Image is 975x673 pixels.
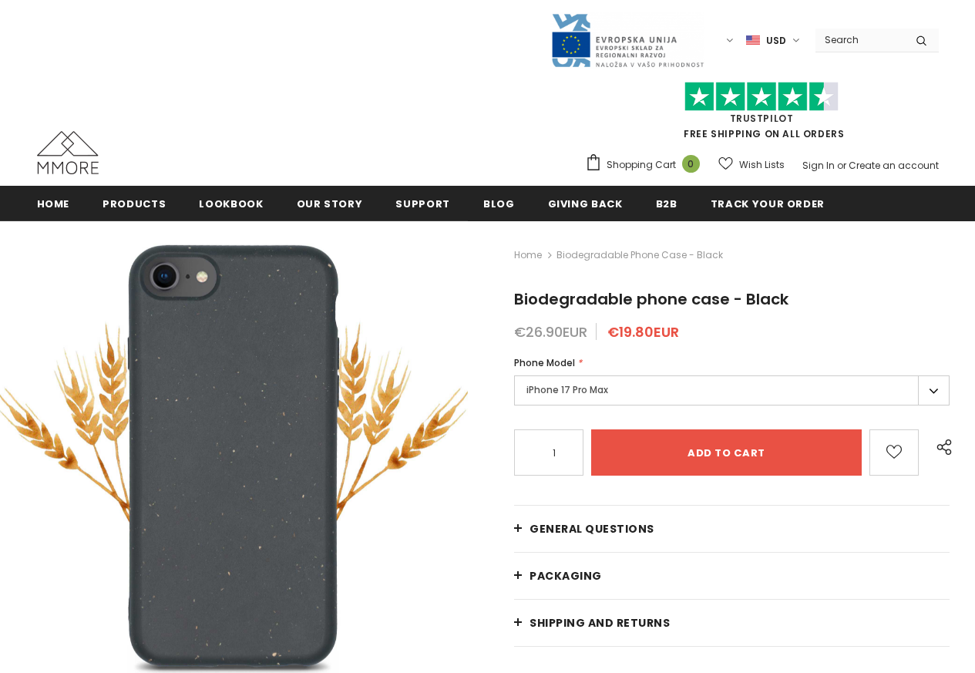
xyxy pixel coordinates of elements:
[297,197,363,211] span: Our Story
[849,159,939,172] a: Create an account
[802,159,835,172] a: Sign In
[746,34,760,47] img: USD
[297,186,363,220] a: Our Story
[684,82,839,112] img: Trust Pilot Stars
[656,186,677,220] a: B2B
[514,600,950,646] a: Shipping and returns
[607,322,679,342] span: €19.80EUR
[548,197,623,211] span: Giving back
[37,197,70,211] span: Home
[556,246,723,264] span: Biodegradable phone case - Black
[711,186,825,220] a: Track your order
[766,33,786,49] span: USD
[514,322,587,342] span: €26.90EUR
[514,553,950,599] a: PACKAGING
[395,197,450,211] span: support
[514,288,788,310] span: Biodegradable phone case - Black
[550,12,704,69] img: Javni Razpis
[37,186,70,220] a: Home
[483,197,515,211] span: Blog
[530,568,602,584] span: PACKAGING
[548,186,623,220] a: Giving back
[815,29,904,51] input: Search Site
[514,506,950,552] a: General Questions
[37,131,99,174] img: MMORE Cases
[682,155,700,173] span: 0
[483,186,515,220] a: Blog
[591,429,862,476] input: Add to cart
[395,186,450,220] a: support
[718,151,785,178] a: Wish Lists
[199,197,263,211] span: Lookbook
[514,246,542,264] a: Home
[103,197,166,211] span: Products
[730,112,794,125] a: Trustpilot
[585,89,939,140] span: FREE SHIPPING ON ALL ORDERS
[514,356,575,369] span: Phone Model
[103,186,166,220] a: Products
[550,33,704,46] a: Javni Razpis
[514,375,950,405] label: iPhone 17 Pro Max
[656,197,677,211] span: B2B
[711,197,825,211] span: Track your order
[530,615,670,631] span: Shipping and returns
[530,521,654,537] span: General Questions
[739,157,785,173] span: Wish Lists
[607,157,676,173] span: Shopping Cart
[199,186,263,220] a: Lookbook
[837,159,846,172] span: or
[585,153,708,177] a: Shopping Cart 0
